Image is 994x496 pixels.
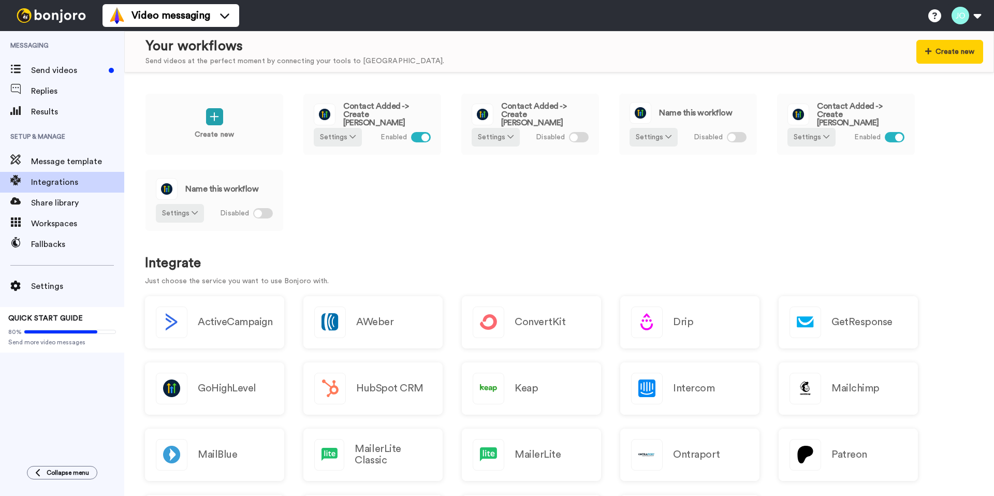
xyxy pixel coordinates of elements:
button: Settings [472,128,520,147]
span: Replies [31,85,124,97]
h2: ConvertKit [515,316,565,328]
img: logo_keap.svg [473,373,504,404]
a: MailBlue [145,429,284,481]
a: Drip [620,296,759,348]
button: Collapse menu [27,466,97,479]
img: logo_getresponse.svg [790,307,821,338]
img: logo_mailblue.png [156,440,187,470]
a: AWeber [303,296,443,348]
span: Disabled [694,132,723,143]
a: Contact Added -> Create [PERSON_NAME]Settings Enabled [777,93,915,155]
button: Settings [787,128,836,147]
img: logo_convertkit.svg [473,307,504,338]
img: logo_mailchimp.svg [790,373,821,404]
img: logo_gohighlevel.png [156,179,177,199]
button: Settings [156,204,204,223]
img: logo_drip.svg [632,307,662,338]
span: Collapse menu [47,469,89,477]
span: Disabled [536,132,565,143]
h2: AWeber [356,316,393,328]
a: Mailchimp [779,362,918,415]
span: QUICK START GUIDE [8,315,83,322]
span: Share library [31,197,124,209]
a: MailerLite [462,429,601,481]
span: Enabled [854,132,881,143]
span: Send videos [31,64,105,77]
h2: Ontraport [673,449,720,460]
span: Contact Added -> Create [PERSON_NAME] [817,102,904,127]
span: Workspaces [31,217,124,230]
img: logo_gohighlevel.png [314,104,335,125]
h2: MailerLite [515,449,561,460]
img: logo_ontraport.svg [632,440,662,470]
h2: ActiveCampaign [198,316,272,328]
a: MailerLite Classic [303,429,443,481]
a: Create new [145,93,284,155]
span: Contact Added -> Create [PERSON_NAME] [343,102,431,127]
h1: Integrate [145,256,973,271]
a: Keap [462,362,601,415]
h2: HubSpot CRM [356,383,423,394]
span: Settings [31,280,124,293]
img: logo_mailerlite.svg [473,440,504,470]
img: logo_gohighlevel.png [472,104,493,125]
button: ActiveCampaign [145,296,284,348]
h2: Drip [673,316,693,328]
span: Results [31,106,124,118]
img: bj-logo-header-white.svg [12,8,90,23]
a: ConvertKit [462,296,601,348]
a: Intercom [620,362,759,415]
button: Create new [916,40,983,64]
img: logo_gohighlevel.png [788,104,809,125]
h2: MailBlue [198,449,237,460]
a: Contact Added -> Create [PERSON_NAME]Settings Enabled [303,93,442,155]
button: Settings [630,128,678,147]
span: Disabled [220,208,249,219]
div: Your workflows [145,37,444,56]
span: Name this workflow [185,185,258,193]
img: logo_gohighlevel.png [630,103,651,123]
h2: Mailchimp [831,383,880,394]
a: GetResponse [779,296,918,348]
span: Contact Added -> Create [PERSON_NAME] [501,102,589,127]
span: 80% [8,328,22,336]
button: Settings [314,128,362,147]
img: vm-color.svg [109,7,125,24]
span: Video messaging [131,8,210,23]
img: logo_gohighlevel.png [156,373,187,404]
img: logo_intercom.svg [632,373,662,404]
img: logo_activecampaign.svg [156,307,187,338]
h2: Intercom [673,383,714,394]
a: Name this workflowSettings Disabled [619,93,757,155]
h2: Patreon [831,449,867,460]
a: Ontraport [620,429,759,481]
h2: GoHighLevel [198,383,256,394]
img: logo_mailerlite.svg [315,440,344,470]
span: Fallbacks [31,238,124,251]
img: logo_aweber.svg [315,307,345,338]
a: HubSpot CRM [303,362,443,415]
a: Contact Added -> Create [PERSON_NAME]Settings Disabled [461,93,600,155]
span: Enabled [381,132,407,143]
h2: Keap [515,383,538,394]
div: Send videos at the perfect moment by connecting your tools to [GEOGRAPHIC_DATA]. [145,56,444,67]
p: Just choose the service you want to use Bonjoro with. [145,276,973,287]
a: Patreon [779,429,918,481]
span: Integrations [31,176,124,188]
span: Message template [31,155,124,168]
img: logo_patreon.svg [790,440,821,470]
img: logo_hubspot.svg [315,373,345,404]
p: Create new [195,129,234,140]
h2: MailerLite Classic [355,443,432,466]
a: GoHighLevel [145,362,284,415]
span: Name this workflow [659,109,732,117]
h2: GetResponse [831,316,893,328]
span: Send more video messages [8,338,116,346]
a: Name this workflowSettings Disabled [145,169,284,231]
